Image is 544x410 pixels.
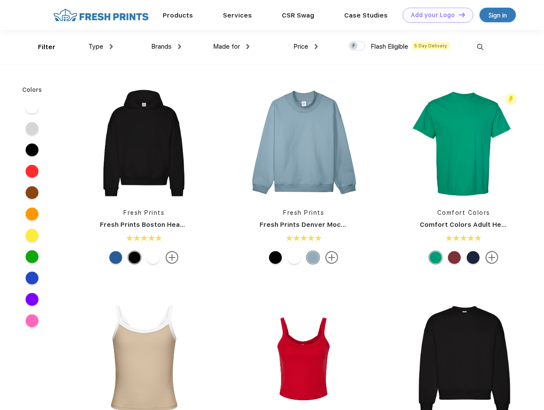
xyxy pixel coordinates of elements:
[467,251,480,264] div: Midnight
[110,44,113,49] img: dropdown.png
[412,42,450,50] span: 5 Day Delivery
[315,44,318,49] img: dropdown.png
[151,43,172,50] span: Brands
[429,251,442,264] div: Island Green
[246,44,249,49] img: dropdown.png
[123,209,164,216] a: Fresh Prints
[178,44,181,49] img: dropdown.png
[247,86,360,200] img: func=resize&h=266
[100,221,235,228] a: Fresh Prints Boston Heavyweight Hoodie
[288,251,301,264] div: White
[473,40,487,54] img: desktop_search.svg
[459,12,465,17] img: DT
[163,12,193,19] a: Products
[166,251,178,264] img: more.svg
[486,251,498,264] img: more.svg
[371,43,408,50] span: Flash Eligible
[269,251,282,264] div: Black
[407,86,521,200] img: func=resize&h=266
[505,94,517,105] img: flash_active_toggle.svg
[87,86,201,200] img: func=resize&h=266
[283,209,324,216] a: Fresh Prints
[213,43,240,50] span: Made for
[51,8,151,23] img: fo%20logo%202.webp
[488,10,507,20] div: Sign in
[38,42,56,52] div: Filter
[88,43,103,50] span: Type
[16,85,49,94] div: Colors
[293,43,308,50] span: Price
[260,221,445,228] a: Fresh Prints Denver Mock Neck Heavyweight Sweatshirt
[325,251,338,264] img: more.svg
[437,209,490,216] a: Comfort Colors
[480,8,516,22] a: Sign in
[448,251,461,264] div: Brick
[109,251,122,264] div: Royal Blue
[307,251,319,264] div: Slate Blue
[411,12,455,19] div: Add your Logo
[128,251,141,264] div: Black
[147,251,160,264] div: White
